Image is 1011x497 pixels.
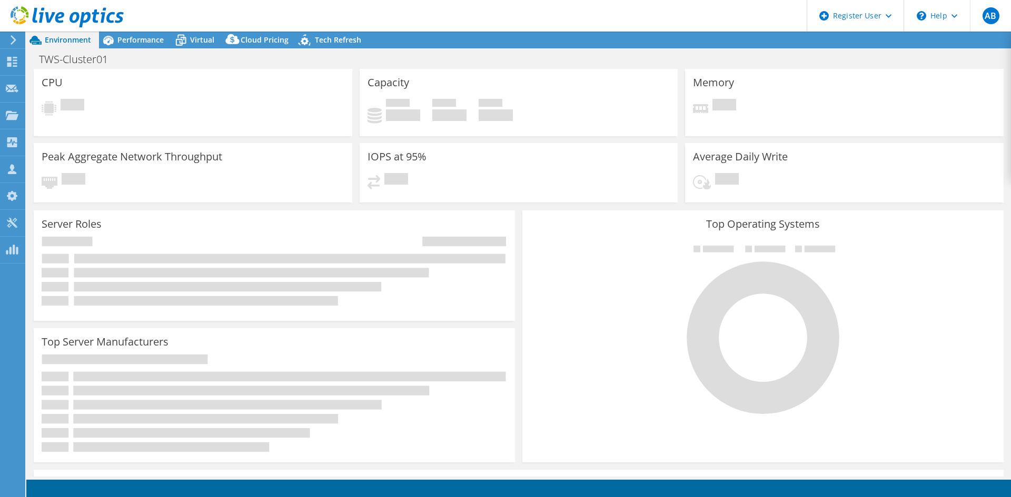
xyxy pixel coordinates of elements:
[479,109,513,121] h4: 0 GiB
[530,218,996,230] h3: Top Operating Systems
[368,77,409,88] h3: Capacity
[384,173,408,187] span: Pending
[386,99,410,109] span: Used
[315,35,361,45] span: Tech Refresh
[432,99,456,109] span: Free
[715,173,739,187] span: Pending
[45,35,91,45] span: Environment
[42,336,168,348] h3: Top Server Manufacturers
[61,99,84,113] span: Pending
[479,99,502,109] span: Total
[917,11,926,21] svg: \n
[386,109,420,121] h4: 0 GiB
[693,77,734,88] h3: Memory
[241,35,289,45] span: Cloud Pricing
[62,173,85,187] span: Pending
[117,35,164,45] span: Performance
[693,151,788,163] h3: Average Daily Write
[42,151,222,163] h3: Peak Aggregate Network Throughput
[42,218,102,230] h3: Server Roles
[34,54,124,65] h1: TWS-Cluster01
[983,7,999,24] span: AB
[190,35,214,45] span: Virtual
[712,99,736,113] span: Pending
[42,77,63,88] h3: CPU
[432,109,467,121] h4: 0 GiB
[368,151,427,163] h3: IOPS at 95%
